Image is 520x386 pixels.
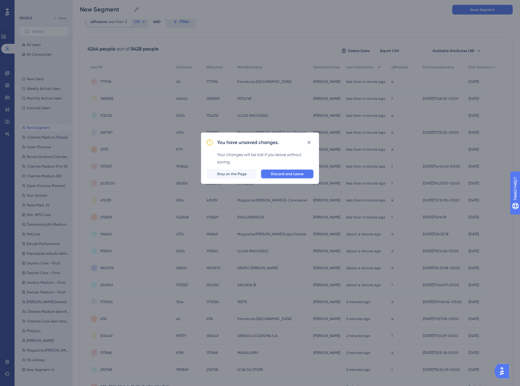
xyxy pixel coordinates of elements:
[217,172,247,176] span: Stay on the Page
[217,151,314,165] div: Your changes will be lost if you leave without saving.
[495,362,513,380] iframe: UserGuiding AI Assistant Launcher
[14,2,38,9] span: Need Help?
[217,139,279,146] h2: You have unsaved changes.
[271,172,304,176] span: Discard and Leave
